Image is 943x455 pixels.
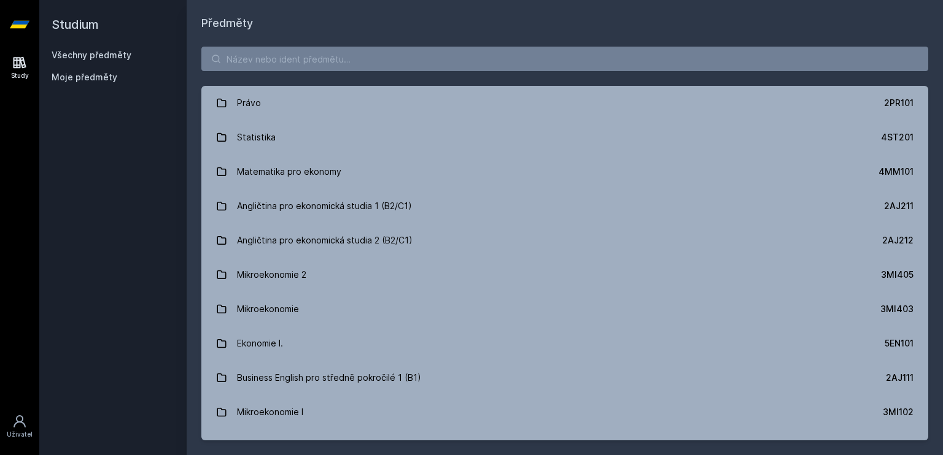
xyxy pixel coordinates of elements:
[881,269,914,281] div: 3MI405
[11,71,29,80] div: Study
[237,262,306,287] div: Mikroekonomie 2
[2,49,37,86] a: Study
[201,189,928,223] a: Angličtina pro ekonomická studia 1 (B2/C1) 2AJ211
[879,166,914,178] div: 4MM101
[882,234,914,247] div: 2AJ212
[237,125,276,150] div: Statistika
[7,430,33,439] div: Uživatel
[884,97,914,109] div: 2PR101
[201,395,928,429] a: Mikroekonomie I 3MI102
[52,71,117,83] span: Moje předměty
[880,303,914,315] div: 3MI403
[52,50,131,60] a: Všechny předměty
[237,91,261,115] div: Právo
[201,258,928,292] a: Mikroekonomie 2 3MI405
[885,337,914,350] div: 5EN101
[886,372,914,384] div: 2AJ111
[237,400,303,424] div: Mikroekonomie I
[201,120,928,155] a: Statistika 4ST201
[237,297,299,321] div: Mikroekonomie
[201,361,928,395] a: Business English pro středně pokročilé 1 (B1) 2AJ111
[237,159,341,184] div: Matematika pro ekonomy
[201,326,928,361] a: Ekonomie I. 5EN101
[2,408,37,445] a: Uživatel
[201,15,928,32] h1: Předměty
[201,47,928,71] input: Název nebo ident předmětu…
[201,155,928,189] a: Matematika pro ekonomy 4MM101
[201,86,928,120] a: Právo 2PR101
[237,365,421,390] div: Business English pro středně pokročilé 1 (B1)
[237,194,412,218] div: Angličtina pro ekonomická studia 1 (B2/C1)
[201,223,928,258] a: Angličtina pro ekonomická studia 2 (B2/C1) 2AJ212
[884,200,914,212] div: 2AJ211
[881,131,914,143] div: 4ST201
[883,406,914,418] div: 3MI102
[237,228,413,253] div: Angličtina pro ekonomická studia 2 (B2/C1)
[201,292,928,326] a: Mikroekonomie 3MI403
[237,331,283,356] div: Ekonomie I.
